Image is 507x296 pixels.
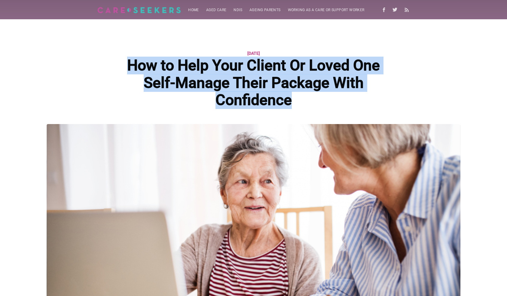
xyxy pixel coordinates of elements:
[247,50,260,57] time: [DATE]
[185,4,203,16] a: Home
[112,57,395,109] h1: How to Help Your Client Or Loved One Self-Manage Their Package With Confidence
[246,4,284,16] a: Ageing parents
[284,4,368,16] a: Working as a care or support worker
[97,7,181,13] img: Careseekers
[230,4,246,16] a: NDIS
[203,4,230,16] a: Aged Care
